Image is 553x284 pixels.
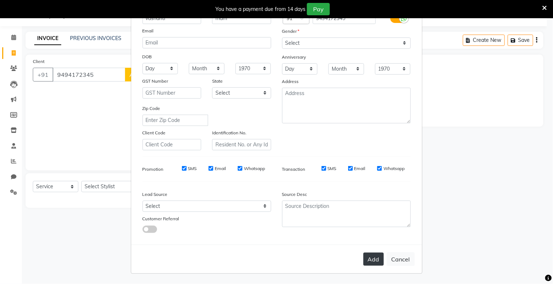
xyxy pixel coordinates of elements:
label: State [212,78,223,84]
button: Cancel [387,252,415,266]
label: Customer Referral [143,216,179,222]
label: Address [282,78,299,85]
label: Zip Code [143,105,160,112]
input: Last Name [212,13,271,24]
input: Mobile [313,13,376,24]
label: Promotion [143,166,164,173]
div: You have a payment due from 14 days [215,5,305,13]
label: Email [143,28,154,34]
label: GST Number [143,78,168,84]
input: Enter Zip Code [143,115,208,126]
label: SMS [188,165,197,172]
label: Whatsapp [383,165,405,172]
label: Email [215,165,226,172]
label: Gender [282,28,300,35]
input: First Name [143,13,202,24]
label: Identification No. [212,130,246,136]
label: Lead Source [143,191,168,198]
label: Anniversary [282,54,306,60]
label: DOB [143,54,152,60]
input: Resident No. or Any Id [212,139,271,150]
label: Client Code [143,130,166,136]
label: Transaction [282,166,305,173]
label: SMS [328,165,336,172]
label: Whatsapp [244,165,265,172]
input: Email [143,37,271,48]
label: Source Desc [282,191,307,198]
input: GST Number [143,87,202,99]
input: Client Code [143,139,202,150]
button: Add [363,253,384,266]
button: Pay [307,3,330,15]
label: Email [354,165,366,172]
